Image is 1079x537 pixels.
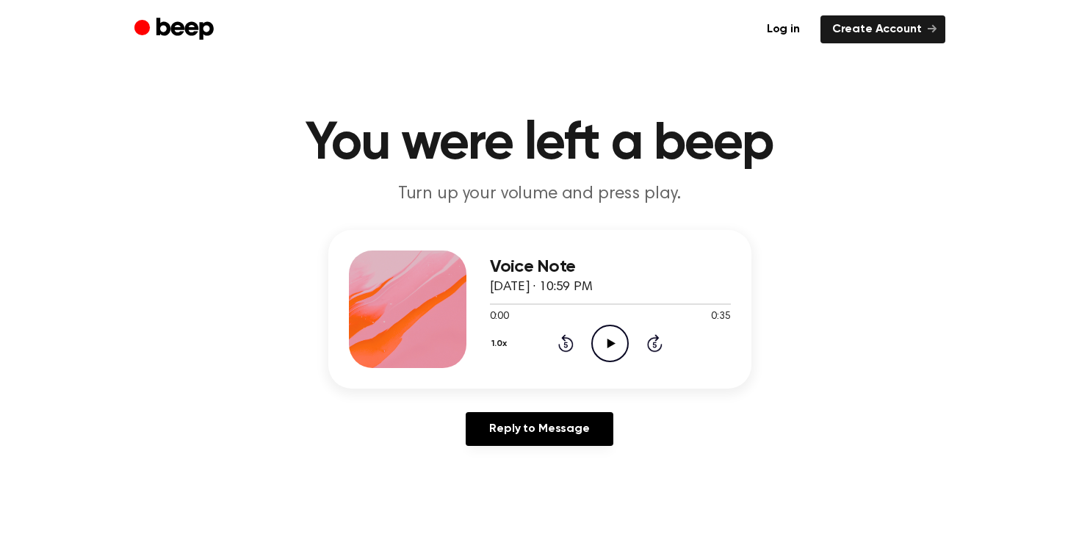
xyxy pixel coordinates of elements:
[820,15,945,43] a: Create Account
[490,309,509,325] span: 0:00
[755,15,812,43] a: Log in
[490,331,513,356] button: 1.0x
[711,309,730,325] span: 0:35
[490,281,593,294] span: [DATE] · 10:59 PM
[258,182,822,206] p: Turn up your volume and press play.
[134,15,217,44] a: Beep
[466,412,613,446] a: Reply to Message
[164,118,916,170] h1: You were left a beep
[490,257,731,277] h3: Voice Note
